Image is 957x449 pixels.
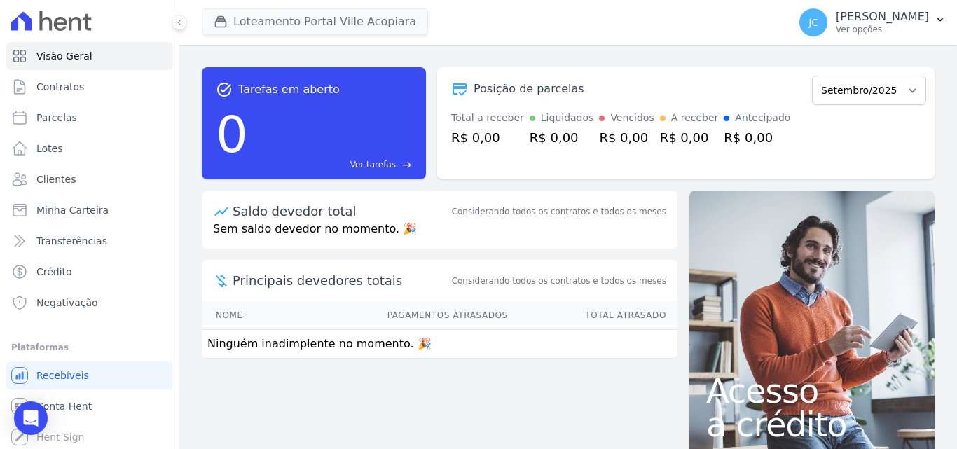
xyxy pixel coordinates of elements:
[36,265,72,279] span: Crédito
[6,289,173,317] a: Negativação
[216,98,248,171] div: 0
[6,258,173,286] a: Crédito
[6,73,173,101] a: Contratos
[706,408,918,441] span: a crédito
[474,81,584,97] div: Posição de parcelas
[6,196,173,224] a: Minha Carteira
[36,80,84,94] span: Contratos
[724,128,790,147] div: R$ 0,00
[36,203,109,217] span: Minha Carteira
[233,202,449,221] div: Saldo devedor total
[6,104,173,132] a: Parcelas
[599,128,654,147] div: R$ 0,00
[836,10,929,24] p: [PERSON_NAME]
[202,221,677,249] p: Sem saldo devedor no momento. 🎉
[36,172,76,186] span: Clientes
[216,81,233,98] span: task_alt
[202,301,287,330] th: Nome
[6,134,173,163] a: Lotes
[735,111,790,125] div: Antecipado
[6,165,173,193] a: Clientes
[452,205,666,218] div: Considerando todos os contratos e todos os meses
[6,42,173,70] a: Visão Geral
[14,401,48,435] div: Open Intercom Messenger
[6,392,173,420] a: Conta Hent
[401,160,412,170] span: east
[36,368,89,382] span: Recebíveis
[36,399,92,413] span: Conta Hent
[660,128,719,147] div: R$ 0,00
[6,361,173,389] a: Recebíveis
[451,111,524,125] div: Total a receber
[36,111,77,125] span: Parcelas
[451,128,524,147] div: R$ 0,00
[671,111,719,125] div: A receber
[530,128,594,147] div: R$ 0,00
[541,111,594,125] div: Liquidados
[36,296,98,310] span: Negativação
[788,3,957,42] button: JC [PERSON_NAME] Ver opções
[36,49,92,63] span: Visão Geral
[808,18,818,27] span: JC
[254,158,412,171] a: Ver tarefas east
[36,141,63,156] span: Lotes
[202,8,428,35] button: Loteamento Portal Ville Acopiara
[233,271,449,290] span: Principais devedores totais
[287,301,508,330] th: Pagamentos Atrasados
[202,330,677,359] td: Ninguém inadimplente no momento. 🎉
[238,81,340,98] span: Tarefas em aberto
[610,111,654,125] div: Vencidos
[836,24,929,35] p: Ver opções
[509,301,677,330] th: Total Atrasado
[706,374,918,408] span: Acesso
[11,339,167,356] div: Plataformas
[350,158,396,171] span: Ver tarefas
[6,227,173,255] a: Transferências
[36,234,107,248] span: Transferências
[452,275,666,287] span: Considerando todos os contratos e todos os meses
